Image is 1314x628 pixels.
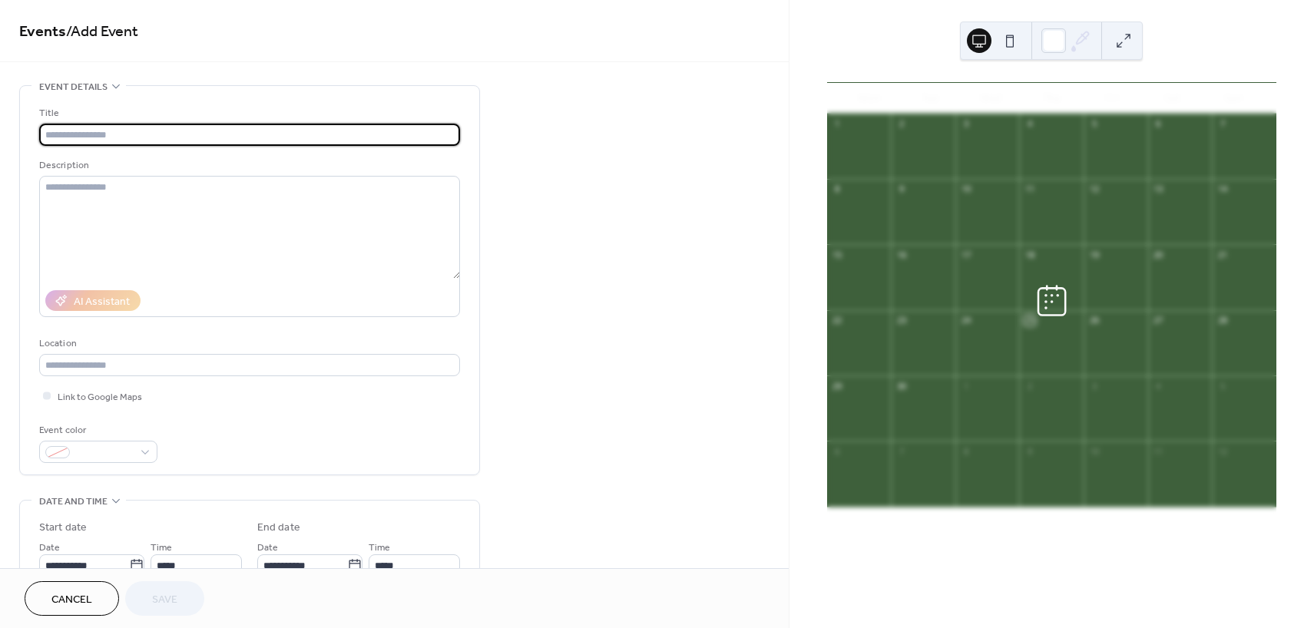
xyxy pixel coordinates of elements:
[1153,249,1164,260] div: 20
[1082,83,1143,114] div: Fri
[895,315,907,326] div: 23
[832,380,843,392] div: 29
[895,118,907,130] div: 2
[19,17,66,47] a: Events
[1088,315,1100,326] div: 26
[1024,380,1035,392] div: 2
[39,540,60,556] span: Date
[1024,445,1035,457] div: 9
[58,389,142,405] span: Link to Google Maps
[1088,183,1100,195] div: 12
[39,422,154,438] div: Event color
[1024,118,1035,130] div: 4
[39,494,108,510] span: Date and time
[1143,83,1203,114] div: Sat
[960,118,971,130] div: 3
[960,380,971,392] div: 1
[832,445,843,457] div: 6
[960,183,971,195] div: 10
[1216,380,1228,392] div: 5
[369,540,390,556] span: Time
[1153,315,1164,326] div: 27
[1024,183,1035,195] div: 11
[51,592,92,608] span: Cancel
[1153,445,1164,457] div: 11
[1216,249,1228,260] div: 21
[832,315,843,326] div: 22
[1153,380,1164,392] div: 4
[1024,249,1035,260] div: 18
[832,183,843,195] div: 8
[151,540,172,556] span: Time
[1216,118,1228,130] div: 7
[1024,315,1035,326] div: 25
[39,105,457,121] div: Title
[1203,83,1264,114] div: Sun
[960,445,971,457] div: 8
[895,380,907,392] div: 30
[1216,183,1228,195] div: 14
[895,249,907,260] div: 16
[257,540,278,556] span: Date
[839,83,900,114] div: Mon
[1021,83,1082,114] div: Thu
[832,118,843,130] div: 1
[832,249,843,260] div: 15
[961,83,1021,114] div: Wed
[66,17,138,47] span: / Add Event
[1088,118,1100,130] div: 5
[895,445,907,457] div: 7
[39,335,457,352] div: Location
[900,83,961,114] div: Tue
[1153,118,1164,130] div: 6
[960,315,971,326] div: 24
[1088,249,1100,260] div: 19
[25,581,119,616] button: Cancel
[960,249,971,260] div: 17
[39,79,108,95] span: Event details
[257,520,300,536] div: End date
[39,157,457,174] div: Description
[39,520,87,536] div: Start date
[1088,380,1100,392] div: 3
[1153,183,1164,195] div: 13
[895,183,907,195] div: 9
[1088,445,1100,457] div: 10
[1216,315,1228,326] div: 28
[1216,445,1228,457] div: 12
